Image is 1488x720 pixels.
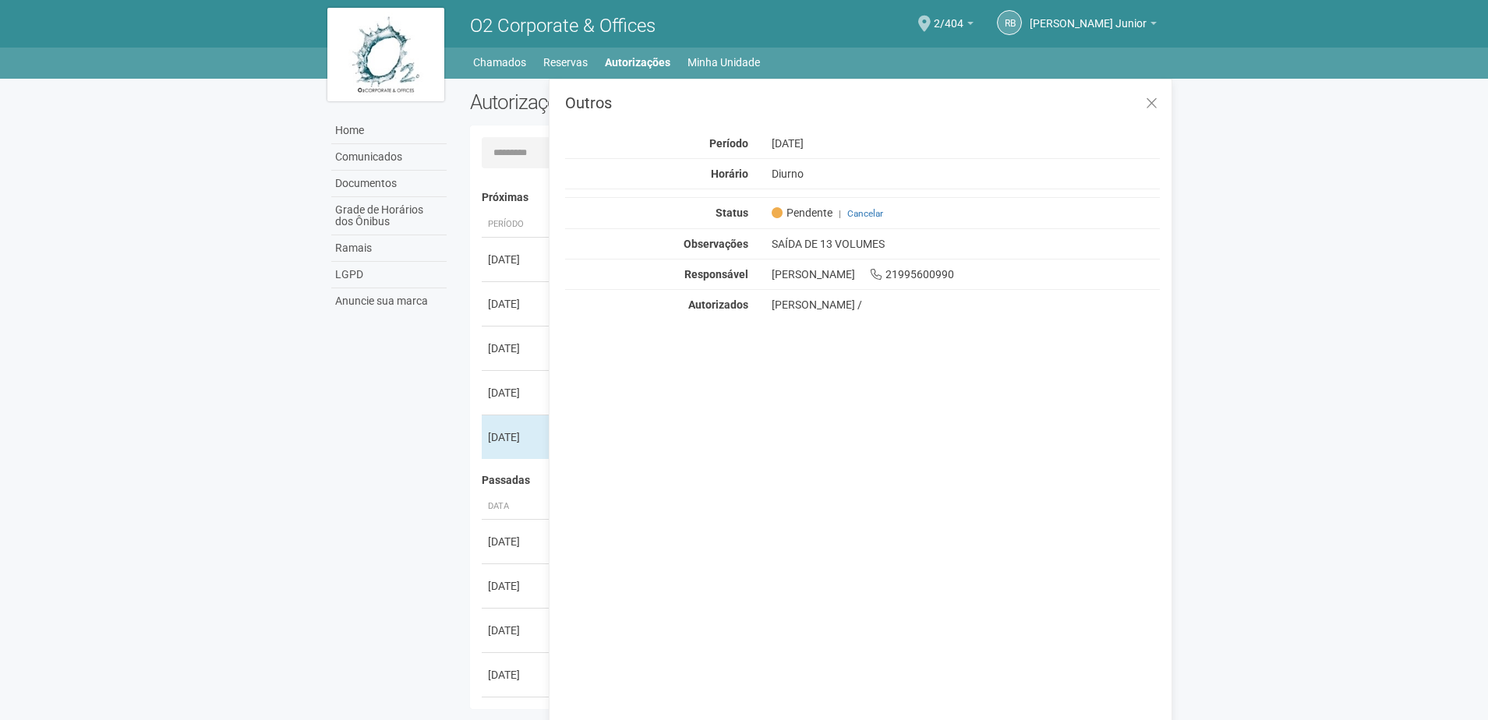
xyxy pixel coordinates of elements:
[470,15,656,37] span: O2 Corporate & Offices
[482,475,1150,486] h4: Passadas
[934,2,963,30] span: 2/404
[488,623,546,638] div: [DATE]
[488,667,546,683] div: [DATE]
[605,51,670,73] a: Autorizações
[331,262,447,288] a: LGPD
[331,118,447,144] a: Home
[772,298,1161,312] div: [PERSON_NAME] /
[688,298,748,311] strong: Autorizados
[470,90,804,114] h2: Autorizações
[473,51,526,73] a: Chamados
[1030,19,1157,32] a: [PERSON_NAME] Junior
[760,136,1172,150] div: [DATE]
[331,288,447,314] a: Anuncie sua marca
[488,429,546,445] div: [DATE]
[760,167,1172,181] div: Diurno
[684,238,748,250] strong: Observações
[565,95,1160,111] h3: Outros
[711,168,748,180] strong: Horário
[760,267,1172,281] div: [PERSON_NAME] 21995600990
[331,235,447,262] a: Ramais
[488,341,546,356] div: [DATE]
[760,237,1172,251] div: SAÍDA DE 13 VOLUMES
[687,51,760,73] a: Minha Unidade
[482,212,552,238] th: Período
[488,385,546,401] div: [DATE]
[488,252,546,267] div: [DATE]
[709,137,748,150] strong: Período
[488,296,546,312] div: [DATE]
[997,10,1022,35] a: RB
[482,192,1150,203] h4: Próximas
[488,534,546,549] div: [DATE]
[331,197,447,235] a: Grade de Horários dos Ônibus
[684,268,748,281] strong: Responsável
[839,208,841,219] span: |
[772,206,832,220] span: Pendente
[543,51,588,73] a: Reservas
[327,8,444,101] img: logo.jpg
[934,19,974,32] a: 2/404
[331,171,447,197] a: Documentos
[847,208,883,219] a: Cancelar
[1030,2,1147,30] span: Raul Barrozo da Motta Junior
[482,494,552,520] th: Data
[331,144,447,171] a: Comunicados
[488,578,546,594] div: [DATE]
[716,206,748,219] strong: Status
